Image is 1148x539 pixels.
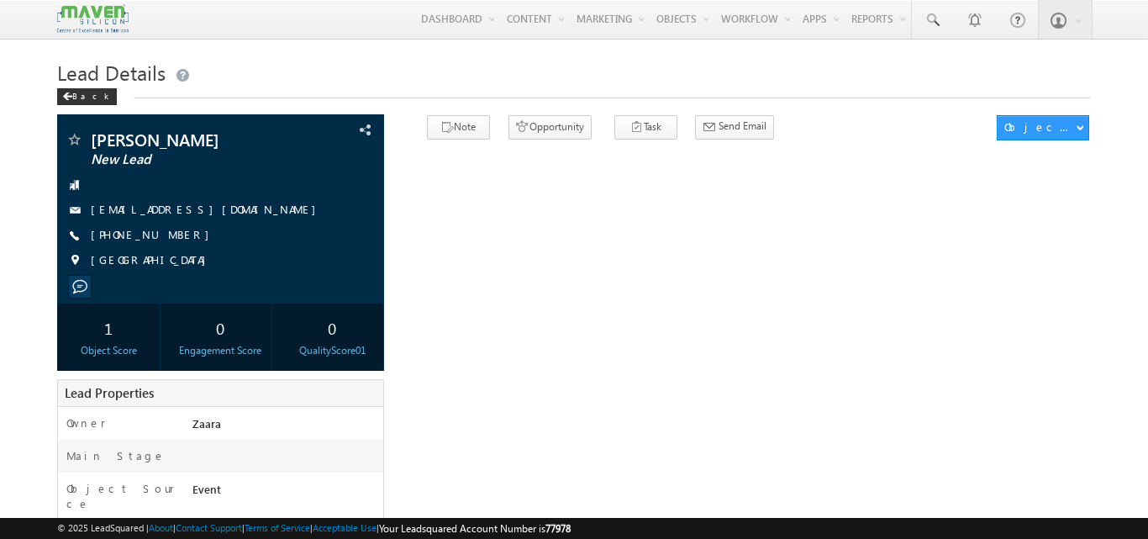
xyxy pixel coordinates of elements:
div: 0 [173,312,267,343]
div: QualityScore01 [285,343,379,358]
button: Send Email [695,115,774,140]
a: About [149,522,173,533]
label: Main Stage [66,448,166,463]
span: Send Email [719,119,766,134]
span: [PHONE_NUMBER] [91,227,218,244]
a: Acceptable Use [313,522,377,533]
span: Zaara [192,416,221,431]
label: Owner [66,415,106,431]
span: Lead Details [57,59,166,86]
span: © 2025 LeadSquared | | | | | [57,521,571,536]
div: Engagement Score [173,343,267,358]
span: [GEOGRAPHIC_DATA] [91,252,214,269]
a: Back [57,87,125,102]
div: 0 [285,312,379,343]
img: Custom Logo [57,4,128,34]
span: Lead Properties [65,384,154,401]
div: Object Score [61,343,155,358]
button: Object Actions [997,115,1089,140]
button: Note [427,115,490,140]
label: Object Source [66,481,176,511]
span: Your Leadsquared Account Number is [379,522,571,535]
span: 77978 [545,522,571,535]
a: [EMAIL_ADDRESS][DOMAIN_NAME] [91,202,324,216]
a: Contact Support [176,522,242,533]
button: Task [614,115,677,140]
div: Object Actions [1004,119,1076,135]
div: Event [188,481,383,505]
button: Opportunity [508,115,592,140]
span: [PERSON_NAME] [91,131,292,148]
a: Terms of Service [245,522,310,533]
div: 1 [61,312,155,343]
div: Back [57,88,117,105]
span: New Lead [91,151,292,168]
